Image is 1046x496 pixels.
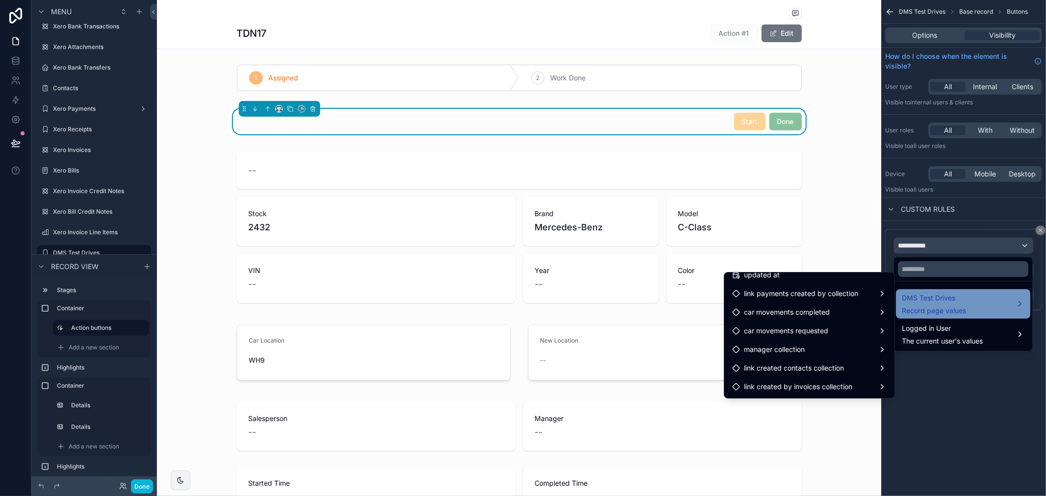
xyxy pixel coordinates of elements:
span: link created contacts collection [744,362,844,374]
span: The current user's values [902,336,983,346]
span: car movements requested [744,325,828,337]
span: link payments created by collection [744,288,858,299]
span: car movements completed [744,306,830,318]
h1: TDN17 [237,26,267,40]
span: DMS Test Drives [902,292,966,304]
span: manager collection [744,344,805,355]
span: updated at [744,269,780,281]
span: Record page values [902,306,966,316]
span: Logged in User [902,322,983,334]
button: Edit [762,25,802,42]
span: link created by invoices collection [744,381,852,393]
